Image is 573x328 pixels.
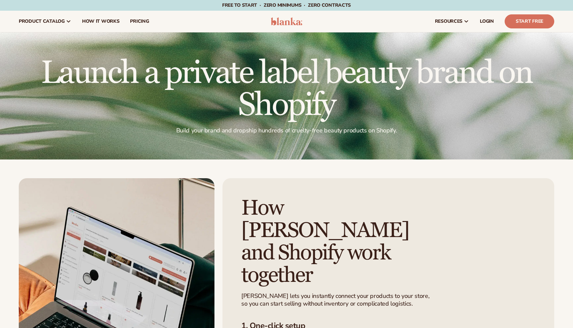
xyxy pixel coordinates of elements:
[474,11,499,32] a: LOGIN
[19,19,65,24] span: product catalog
[19,127,554,134] p: Build your brand and dropship hundreds of cruelty-free beauty products on Shopify.
[125,11,154,32] a: pricing
[505,14,554,28] a: Start Free
[222,2,351,8] span: Free to start · ZERO minimums · ZERO contracts
[82,19,120,24] span: How It Works
[435,19,462,24] span: resources
[19,57,554,121] h1: Launch a private label beauty brand on Shopify
[241,292,431,308] p: [PERSON_NAME] lets you instantly connect your products to your store, so you can start selling wi...
[430,11,474,32] a: resources
[77,11,125,32] a: How It Works
[13,11,77,32] a: product catalog
[480,19,494,24] span: LOGIN
[241,197,445,287] h2: How [PERSON_NAME] and Shopify work together
[130,19,149,24] span: pricing
[271,17,303,25] img: logo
